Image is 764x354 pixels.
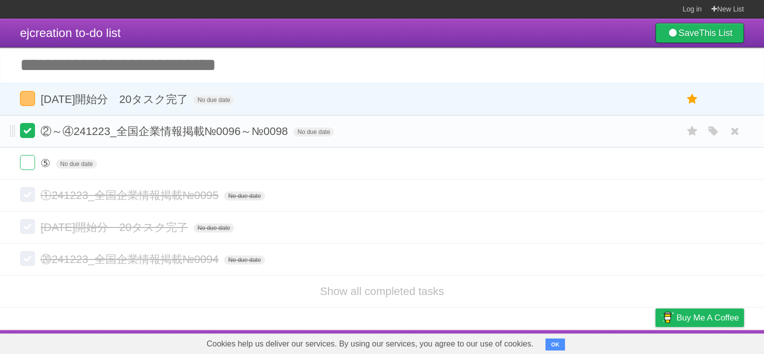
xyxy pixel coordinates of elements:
a: SaveThis List [655,23,744,43]
a: Terms [608,332,630,351]
a: About [522,332,543,351]
span: No due date [56,159,96,168]
label: Star task [683,123,702,139]
label: Star task [683,91,702,107]
label: Done [20,219,35,234]
span: No due date [224,191,264,200]
b: This List [699,28,732,38]
span: ejcreation to-do list [20,26,120,39]
span: Buy me a coffee [676,309,739,326]
a: Suggest a feature [681,332,744,351]
img: Buy me a coffee [660,309,674,326]
span: ⑤ [40,157,53,169]
button: OK [545,338,565,350]
label: Done [20,155,35,170]
label: Done [20,91,35,106]
span: ①241223_全国企業情報掲載№0095 [40,189,221,201]
span: Cookies help us deliver our services. By using our services, you agree to our use of cookies. [196,334,543,354]
span: No due date [293,127,334,136]
label: Done [20,123,35,138]
a: Developers [555,332,596,351]
a: Buy me a coffee [655,308,744,327]
span: [DATE]開始分 20タスク完了 [40,93,190,105]
span: No due date [193,223,234,232]
span: ⑳241223_全国企業情報掲載№0094 [40,253,221,265]
label: Done [20,187,35,202]
span: No due date [224,255,264,264]
span: No due date [193,95,234,104]
span: [DATE]開始分 20タスク完了 [40,221,190,233]
label: Done [20,251,35,266]
a: Show all completed tasks [320,285,444,297]
span: ②～④241223_全国企業情報掲載№0096～№0098 [40,125,290,137]
a: Privacy [642,332,668,351]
